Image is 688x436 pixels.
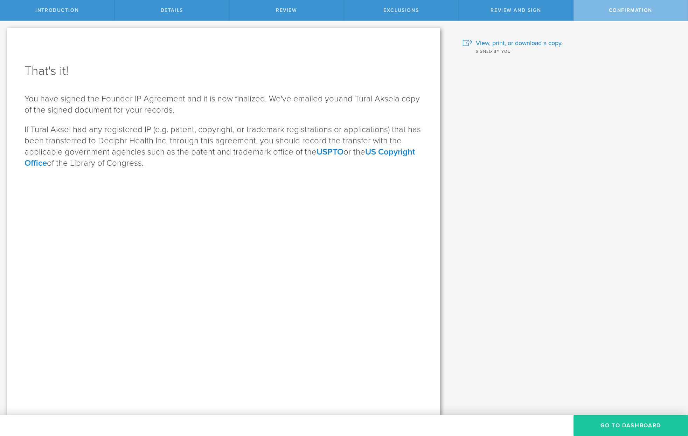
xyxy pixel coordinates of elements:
[609,7,652,13] span: Confirmation
[35,7,79,13] span: Introduction
[25,63,423,79] h1: That's it!
[317,147,343,157] a: USPTO
[25,124,423,169] p: If Tural Aksel had any registered IP (e.g. patent, copyright, or trademark registrations or appli...
[276,7,297,13] span: Review
[476,38,563,48] span: View, print, or download a copy.
[161,7,183,13] span: Details
[25,93,423,116] p: You have signed the Founder IP Agreement and it is now finalized. We've emailed you a copy of the...
[339,94,395,104] span: and Tural Aksel
[491,7,541,13] span: Review and Sign
[574,415,688,436] button: Go To Dashboard
[383,7,419,13] span: Exclusions
[463,48,677,55] div: Signed by You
